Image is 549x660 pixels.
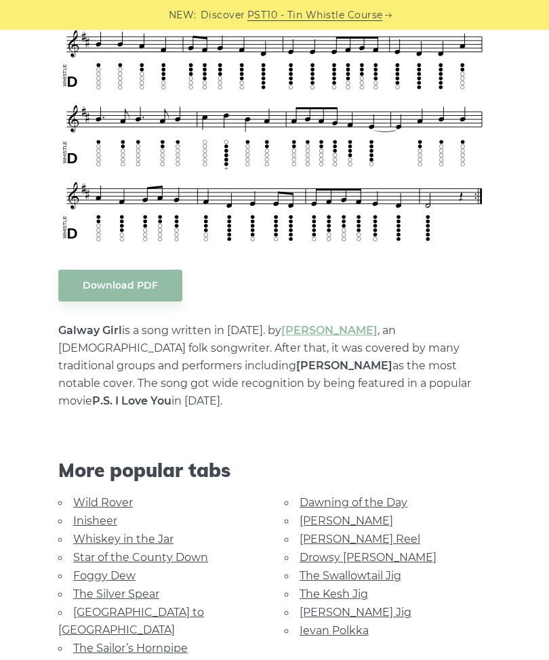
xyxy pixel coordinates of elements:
[300,606,411,619] a: [PERSON_NAME] Jig
[73,496,133,509] a: Wild Rover
[201,7,245,23] span: Discover
[73,642,188,655] a: The Sailor’s Hornpipe
[58,270,182,302] a: Download PDF
[300,587,368,600] a: The Kesh Jig
[73,551,208,564] a: Star of the County Down
[58,606,204,636] a: [GEOGRAPHIC_DATA] to [GEOGRAPHIC_DATA]
[73,587,159,600] a: The Silver Spear
[300,624,369,637] a: Ievan Polkka
[300,514,393,527] a: [PERSON_NAME]
[300,569,401,582] a: The Swallowtail Jig
[58,459,491,482] span: More popular tabs
[58,324,122,337] strong: Galway Girl
[73,514,117,527] a: Inisheer
[73,533,174,545] a: Whiskey in the Jar
[169,7,197,23] span: NEW:
[300,533,420,545] a: [PERSON_NAME] Reel
[73,569,136,582] a: Foggy Dew
[281,324,378,337] a: [PERSON_NAME]
[58,322,491,410] p: is a song written in [DATE]. by , an [DEMOGRAPHIC_DATA] folk songwriter. After that, it was cover...
[92,394,171,407] strong: P.S. I Love You
[296,359,392,372] strong: [PERSON_NAME]
[300,551,436,564] a: Drowsy [PERSON_NAME]
[247,7,383,23] a: PST10 - Tin Whistle Course
[300,496,407,509] a: Dawning of the Day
